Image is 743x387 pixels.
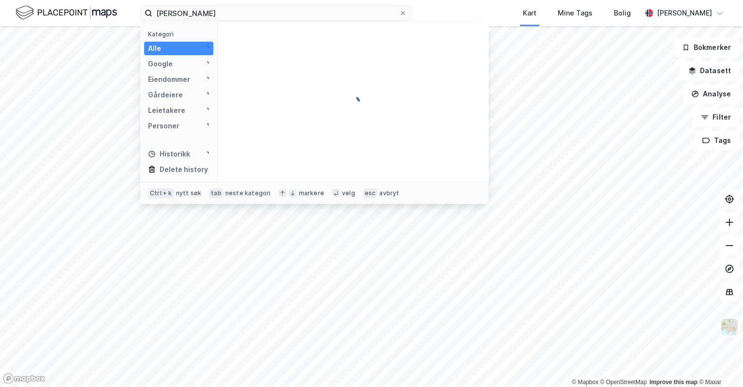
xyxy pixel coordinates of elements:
div: neste kategori [225,189,271,197]
div: Personer [148,120,179,132]
input: Søk på adresse, matrikkel, gårdeiere, leietakere eller personer [152,6,399,20]
div: Historikk [148,148,190,160]
img: spinner.a6d8c91a73a9ac5275cf975e30b51cfb.svg [202,91,209,99]
button: Filter [693,108,739,127]
div: Alle [148,43,161,54]
img: spinner.a6d8c91a73a9ac5275cf975e30b51cfb.svg [345,95,361,110]
div: Gårdeiere [148,89,183,101]
div: Leietakere [148,105,185,116]
div: esc [363,188,378,198]
div: tab [209,188,223,198]
img: logo.f888ab2527a4732fd821a326f86c7f29.svg [15,4,117,21]
a: Improve this map [650,379,698,386]
div: Mine Tags [558,7,593,19]
button: Analyse [683,84,739,104]
div: Delete history [160,164,208,175]
div: Google [148,58,173,70]
a: Mapbox [572,379,598,386]
div: [PERSON_NAME] [657,7,712,19]
div: nytt søk [176,189,202,197]
div: Kart [523,7,536,19]
div: Kontrollprogram for chat [695,341,743,387]
a: Mapbox homepage [3,373,45,384]
button: Bokmerker [674,38,739,57]
div: markere [299,189,324,197]
img: spinner.a6d8c91a73a9ac5275cf975e30b51cfb.svg [202,150,209,158]
div: Eiendommer [148,74,190,85]
img: spinner.a6d8c91a73a9ac5275cf975e30b51cfb.svg [202,76,209,83]
iframe: Chat Widget [695,341,743,387]
img: spinner.a6d8c91a73a9ac5275cf975e30b51cfb.svg [202,45,209,52]
img: Z [720,318,739,336]
button: Tags [694,131,739,150]
div: Kategori [148,31,213,38]
img: spinner.a6d8c91a73a9ac5275cf975e30b51cfb.svg [202,60,209,68]
div: velg [342,189,355,197]
a: OpenStreetMap [600,379,647,386]
img: spinner.a6d8c91a73a9ac5275cf975e30b51cfb.svg [202,107,209,114]
img: spinner.a6d8c91a73a9ac5275cf975e30b51cfb.svg [202,122,209,130]
div: Ctrl + k [148,188,174,198]
button: Datasett [680,61,739,80]
div: Bolig [614,7,631,19]
div: avbryt [379,189,399,197]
